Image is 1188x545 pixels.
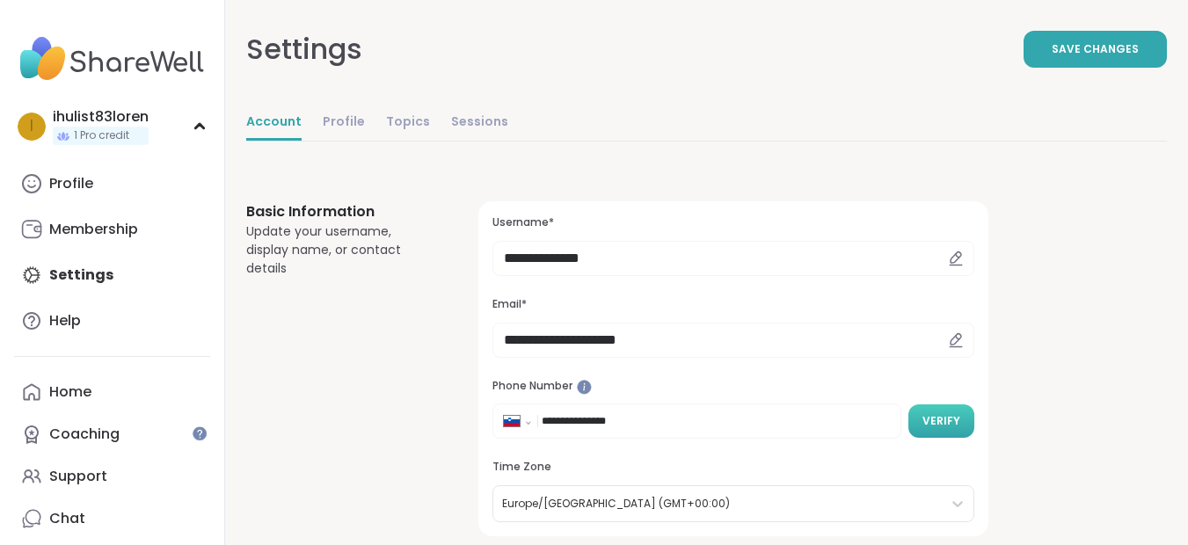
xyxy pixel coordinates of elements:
a: Support [14,455,210,498]
div: Settings [246,28,362,70]
iframe: Spotlight [577,380,592,395]
div: ihulist83loren [53,107,149,127]
h3: Email* [492,297,974,312]
a: Topics [386,105,430,141]
iframe: Spotlight [193,426,207,440]
a: Membership [14,208,210,251]
a: Chat [14,498,210,540]
a: Account [246,105,302,141]
div: Home [49,382,91,402]
h3: Time Zone [492,460,974,475]
div: Membership [49,220,138,239]
button: Save Changes [1024,31,1167,68]
h3: Basic Information [246,201,436,222]
h3: Phone Number [492,379,974,394]
img: ShareWell Nav Logo [14,28,210,90]
span: i [30,115,33,138]
div: Support [49,467,107,486]
span: 1 Pro credit [74,128,129,143]
button: Verify [908,404,974,438]
div: Help [49,311,81,331]
div: Profile [49,174,93,193]
a: Home [14,371,210,413]
h3: Username* [492,215,974,230]
a: Profile [14,163,210,205]
a: Profile [323,105,365,141]
a: Coaching [14,413,210,455]
span: Verify [922,413,960,429]
a: Help [14,300,210,342]
span: Save Changes [1052,41,1139,57]
div: Coaching [49,425,120,444]
div: Update your username, display name, or contact details [246,222,436,278]
a: Sessions [451,105,508,141]
div: Chat [49,509,85,528]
